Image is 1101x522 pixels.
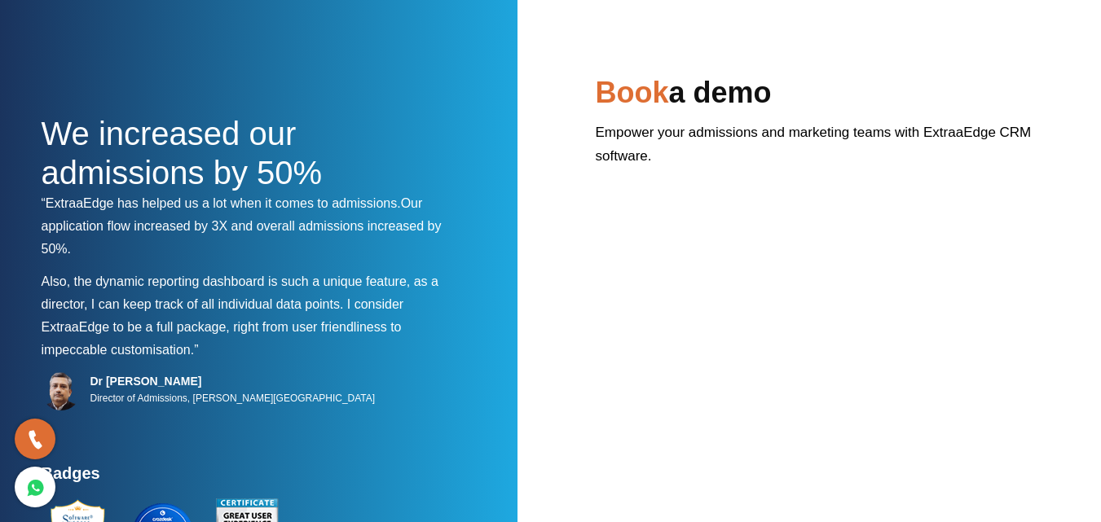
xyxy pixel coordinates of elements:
p: Director of Admissions, [PERSON_NAME][GEOGRAPHIC_DATA] [90,388,376,408]
span: Book [596,76,669,109]
span: “ExtraaEdge has helped us a lot when it comes to admissions. [42,196,401,210]
span: We increased our admissions by 50% [42,116,323,191]
span: Our application flow increased by 3X and overall admissions increased by 50%. [42,196,442,256]
h2: a demo [596,73,1060,121]
span: I consider ExtraaEdge to be a full package, right from user friendliness to impeccable customisat... [42,297,404,357]
h4: Badges [42,463,457,493]
h5: Dr [PERSON_NAME] [90,374,376,388]
p: Empower your admissions and marketing teams with ExtraaEdge CRM software. [596,121,1060,180]
span: Also, the dynamic reporting dashboard is such a unique feature, as a director, I can keep track o... [42,274,438,311]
